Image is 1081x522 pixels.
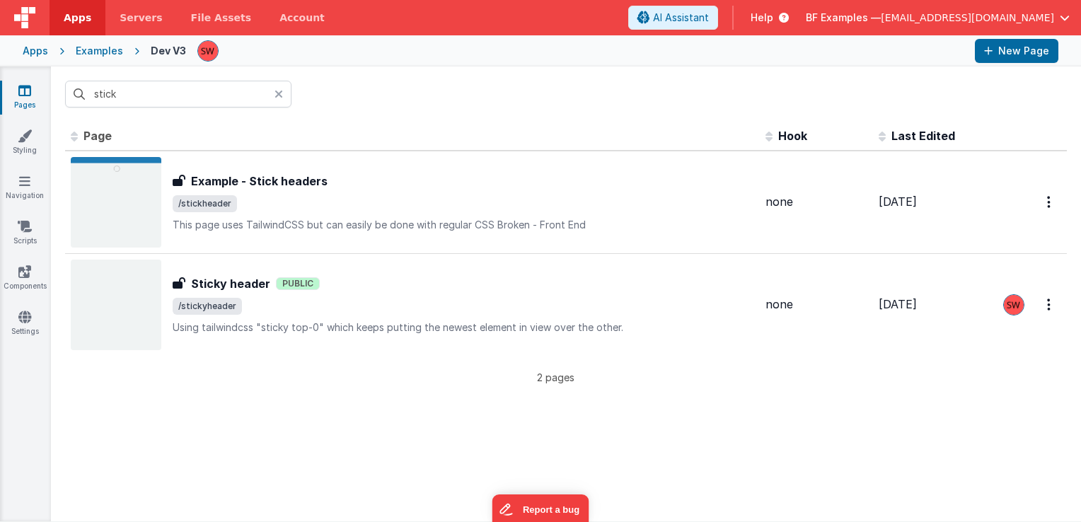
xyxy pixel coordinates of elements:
div: Examples [76,44,123,58]
span: /stickheader [173,195,237,212]
span: Servers [120,11,162,25]
span: Apps [64,11,91,25]
h3: Example - Stick headers [191,173,328,190]
span: [DATE] [879,297,917,311]
span: Page [83,129,112,143]
span: BF Examples — [806,11,881,25]
div: none [765,296,867,313]
span: AI Assistant [653,11,709,25]
button: BF Examples — [EMAIL_ADDRESS][DOMAIN_NAME] [806,11,1070,25]
button: Options [1039,187,1061,216]
button: Options [1039,290,1061,319]
p: Using tailwindcss "sticky top-0" which keeps putting the newest element in view over the other. [173,320,754,335]
div: Dev V3 [151,44,186,58]
button: New Page [975,39,1058,63]
span: Public [276,277,320,290]
p: This page uses TailwindCSS but can easily be done with regular CSS Broken - Front End [173,218,754,232]
img: d5d5e22eeaee244ecab42caaf22dbd7e [198,41,218,61]
h3: Sticky header [191,275,270,292]
span: Help [751,11,773,25]
span: File Assets [191,11,252,25]
div: none [765,194,867,210]
span: Hook [778,129,807,143]
p: 2 pages [65,370,1046,385]
input: Search pages, id's ... [65,81,291,108]
span: Last Edited [891,129,955,143]
span: /stickyheader [173,298,242,315]
span: [DATE] [879,195,917,209]
span: [EMAIL_ADDRESS][DOMAIN_NAME] [881,11,1054,25]
button: AI Assistant [628,6,718,30]
img: d5d5e22eeaee244ecab42caaf22dbd7e [1004,295,1024,315]
div: Apps [23,44,48,58]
